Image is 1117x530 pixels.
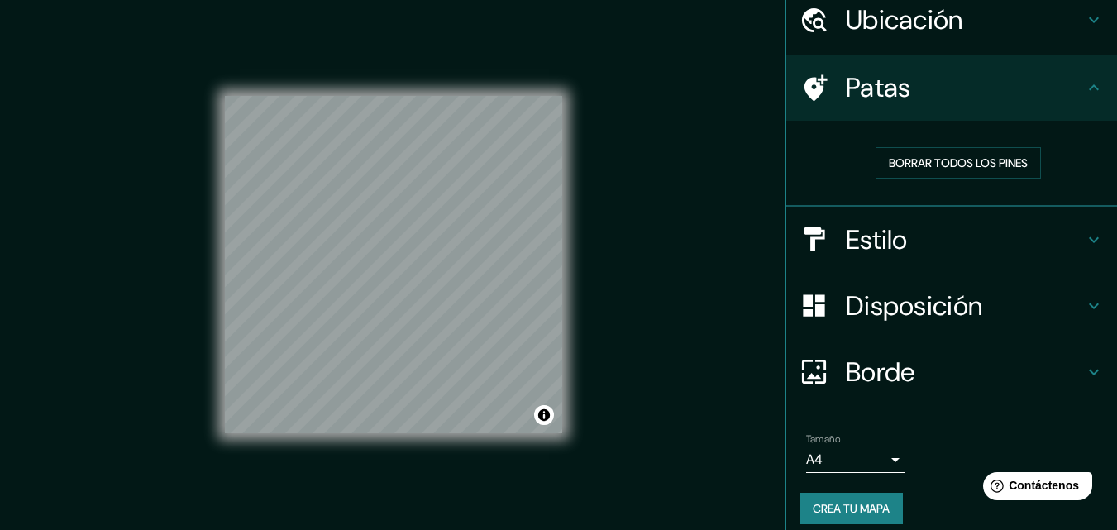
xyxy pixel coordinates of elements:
font: A4 [806,451,823,468]
button: Activar o desactivar atribución [534,405,554,425]
font: Crea tu mapa [813,501,890,516]
font: Ubicación [846,2,963,37]
button: Crea tu mapa [800,493,903,524]
font: Disposición [846,289,982,323]
font: Estilo [846,222,908,257]
font: Borrar todos los pines [889,155,1028,170]
font: Tamaño [806,432,840,446]
button: Borrar todos los pines [876,147,1041,179]
div: Estilo [786,207,1117,273]
div: A4 [806,446,905,473]
font: Patas [846,70,911,105]
div: Borde [786,339,1117,405]
div: Patas [786,55,1117,121]
font: Borde [846,355,915,389]
div: Disposición [786,273,1117,339]
iframe: Lanzador de widgets de ayuda [970,466,1099,512]
canvas: Mapa [225,96,562,433]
